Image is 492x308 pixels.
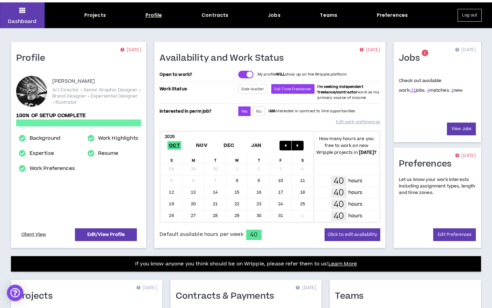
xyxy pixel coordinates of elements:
div: S [161,153,183,163]
p: If you know anyone you think should be on Wripple, please refer them to us! [135,260,357,268]
span: Dec [222,141,236,150]
span: 1 [424,50,426,56]
p: hours [348,212,363,220]
div: S [292,153,314,163]
a: View Jobs [447,123,476,135]
b: I'm seeking independent freelance/contractor [317,84,363,95]
b: [DATE] ? [359,149,376,156]
p: 100% of setup complete [16,112,141,119]
span: matches. [427,87,450,93]
span: new [451,87,463,93]
div: T [204,153,226,163]
div: W [226,153,248,163]
b: 2025 [165,134,175,140]
span: Default available hours per week [160,231,243,238]
p: hours [348,189,363,196]
span: Side Hustler [241,87,264,92]
h1: Projects [16,291,58,302]
p: Art Director + Senior Graphic Designer + Brand Designer + Experiential Designer + Illustrator [52,87,141,105]
span: Nov [195,141,209,150]
a: Expertise [30,149,54,158]
button: Click to edit availability [325,228,380,241]
button: Log out [458,9,482,22]
a: Edit work preferences [336,116,380,128]
span: work as my primary source of income [317,84,379,100]
span: Oct [167,141,181,150]
strong: AM [269,109,275,114]
p: Let us know your work interests including assignment types, length and time zones. [399,176,476,196]
a: 1 [451,87,453,93]
p: [PERSON_NAME] [52,77,95,85]
p: [DATE] [455,152,476,159]
div: Projects [84,12,106,19]
p: My profile show up on the Wripple platform [258,72,347,77]
h1: Preferences [399,159,457,170]
p: How many hours are you free to work on new Wripple projects in [314,135,379,156]
p: Open to work? [160,72,232,77]
p: Interested in perm job? [160,106,232,116]
p: [DATE] [296,285,316,292]
a: Client View [20,229,47,241]
div: Rick D. [16,76,47,107]
span: jobs. [411,87,426,93]
p: [DATE] [455,47,476,54]
div: F [270,153,292,163]
a: Learn More [328,260,357,267]
h1: Jobs [399,53,425,64]
strong: WILL [276,72,285,77]
div: Teams [320,12,337,19]
a: Edit Preferences [433,228,476,241]
div: M [183,153,205,163]
a: Background [30,134,61,142]
sup: 1 [422,50,428,56]
p: I interested in contract to hire opportunities [268,109,356,114]
h1: Availability and Work Status [160,53,289,64]
p: [DATE] [360,47,380,54]
div: Preferences [377,12,408,19]
p: [DATE] [136,285,157,292]
span: Jan [250,141,263,150]
a: Edit/View Profile [75,228,137,241]
span: Yes [241,109,248,114]
div: Profile [145,12,162,19]
div: T [248,153,270,163]
span: No [256,109,261,114]
p: hours [348,177,363,185]
a: 4 [427,87,429,93]
a: Work Highlights [98,134,138,142]
p: Work Status [160,84,232,94]
div: Open Intercom Messenger [7,285,23,301]
div: Contracts [201,12,228,19]
a: Resume [98,149,119,158]
h1: Contracts & Payments [176,291,280,302]
p: [DATE] [120,47,141,54]
p: hours [348,201,363,208]
h1: Teams [335,291,369,302]
div: Jobs [268,12,281,19]
a: Work Preferences [30,164,75,173]
p: Dashboard [8,18,36,25]
p: Check out available work: [399,78,463,93]
a: 21 [411,87,416,93]
h1: Profile [16,53,51,64]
